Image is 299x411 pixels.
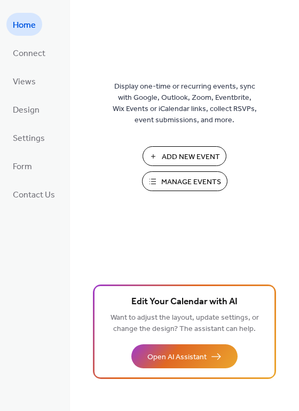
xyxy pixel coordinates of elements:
span: Add New Event [162,152,220,163]
a: Connect [6,41,52,64]
a: Contact Us [6,183,61,205]
button: Manage Events [142,171,227,191]
span: Open AI Assistant [147,352,207,363]
button: Add New Event [143,146,226,166]
a: Home [6,13,42,36]
span: Form [13,159,32,175]
a: Form [6,154,38,177]
span: Settings [13,130,45,147]
span: Design [13,102,40,118]
span: Manage Events [161,177,221,188]
span: Connect [13,45,45,62]
button: Open AI Assistant [131,344,238,368]
a: Settings [6,126,51,149]
span: Home [13,17,36,34]
a: Views [6,69,42,92]
span: Contact Us [13,187,55,203]
a: Design [6,98,46,121]
span: Views [13,74,36,90]
span: Edit Your Calendar with AI [131,295,238,310]
span: Display one-time or recurring events, sync with Google, Outlook, Zoom, Eventbrite, Wix Events or ... [113,81,257,126]
span: Want to adjust the layout, update settings, or change the design? The assistant can help. [111,311,259,336]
